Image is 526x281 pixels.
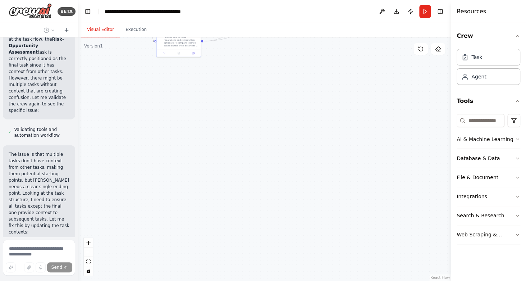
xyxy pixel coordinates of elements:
[457,26,520,46] button: Crew
[457,136,513,143] div: AI & Machine Learning
[457,187,520,206] button: Integrations
[9,3,52,19] img: Logo
[457,193,487,200] div: Integrations
[6,262,16,272] button: Improve this prompt
[457,225,520,244] button: Web Scraping & Browsing
[457,130,520,149] button: AI & Machine Learning
[457,111,520,250] div: Tools
[41,26,58,35] button: Switch to previous chat
[457,155,500,162] div: Database & Data
[58,7,76,16] div: BETA
[457,212,504,219] div: Search & Research
[61,26,72,35] button: Start a new chat
[457,174,498,181] div: File & Document
[457,206,520,225] button: Search & Research
[24,262,34,272] button: Upload files
[9,151,69,235] p: The issue is that multiple tasks don't have context from other tasks, making them potential start...
[36,262,46,272] button: Click to speak your automation idea
[47,262,72,272] button: Send
[457,7,486,16] h4: Resources
[84,238,93,248] button: zoom in
[471,54,482,61] div: Task
[457,46,520,91] div: Crew
[471,73,486,80] div: Agent
[84,238,93,276] div: React Flow controls
[457,91,520,111] button: Tools
[51,264,62,270] span: Send
[430,276,450,280] a: React Flow attribution
[156,25,201,57] div: Analyze and develop reparations and remediation options for {company_name} based on the crisis de...
[9,37,64,55] strong: Risk-Opportunity Assessment
[171,51,186,55] button: No output available
[120,22,152,37] button: Execution
[81,22,120,37] button: Visual Editor
[84,266,93,276] button: toggle interactivity
[84,257,93,266] button: fit view
[14,127,69,138] span: Validating tools and automation workflow
[435,6,445,17] button: Hide right sidebar
[187,51,199,55] button: Open in side panel
[84,43,103,49] div: Version 1
[105,8,186,15] nav: breadcrumb
[457,149,520,168] button: Database & Data
[457,168,520,187] button: File & Document
[9,30,69,114] p: I can see the issue. Looking at the task flow, the task is correctly positioned as the final task...
[164,36,198,47] div: Analyze and develop reparations and remediation options for {company_name} based on the crisis de...
[83,6,93,17] button: Hide left sidebar
[457,231,514,238] div: Web Scraping & Browsing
